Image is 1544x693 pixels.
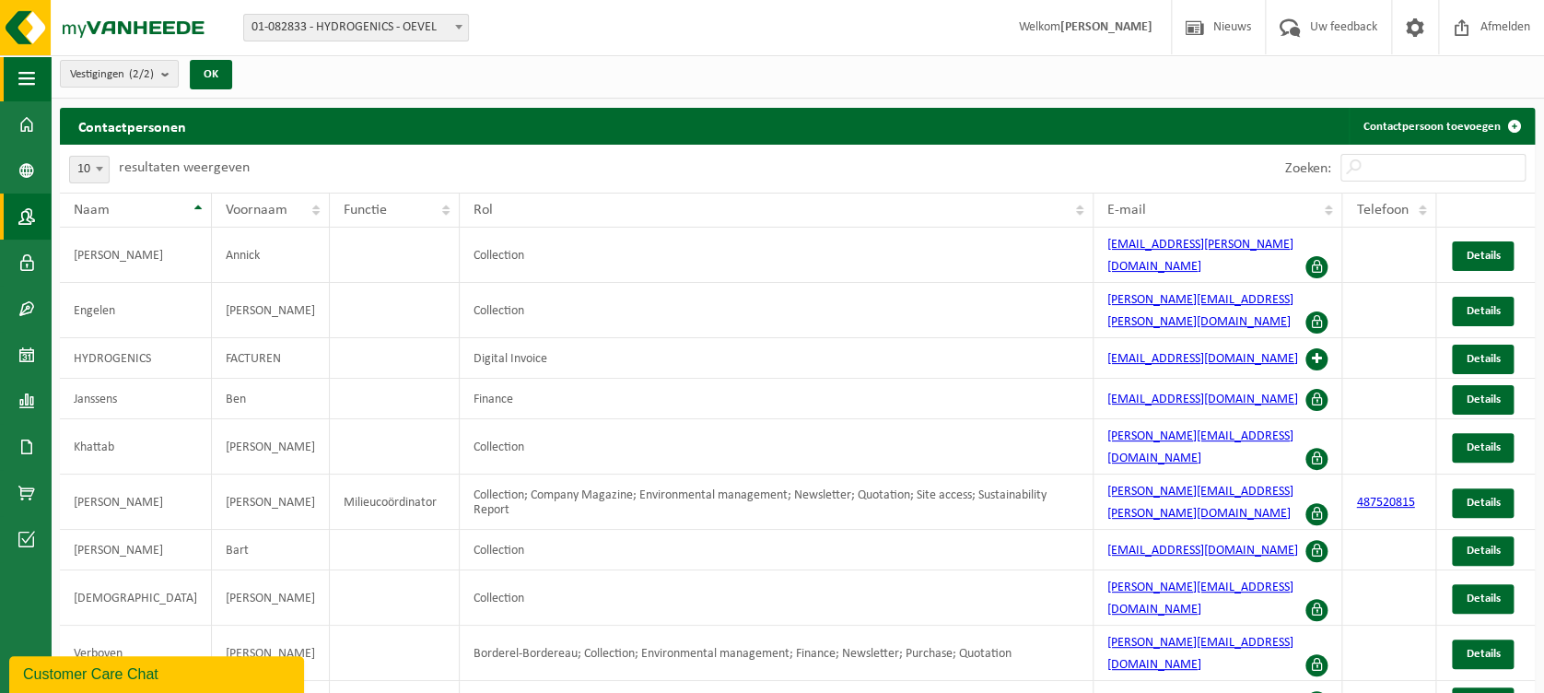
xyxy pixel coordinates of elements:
a: Details [1452,241,1514,271]
td: Collection; Company Magazine; Environmental management; Newsletter; Quotation; Site access; Susta... [460,475,1094,530]
a: Details [1452,345,1514,374]
a: [PERSON_NAME][EMAIL_ADDRESS][PERSON_NAME][DOMAIN_NAME] [1107,293,1293,329]
td: Collection [460,419,1094,475]
span: 10 [69,156,110,183]
td: Collection [460,530,1094,570]
a: Details [1452,536,1514,566]
span: Details [1466,353,1500,365]
a: [EMAIL_ADDRESS][DOMAIN_NAME] [1107,544,1298,558]
count: (2/2) [129,68,154,80]
a: [PERSON_NAME][EMAIL_ADDRESS][DOMAIN_NAME] [1107,429,1293,465]
span: E-mail [1107,203,1146,217]
td: [PERSON_NAME] [212,570,330,626]
td: [PERSON_NAME] [212,283,330,338]
span: Details [1466,305,1500,317]
span: Details [1466,441,1500,453]
a: Details [1452,385,1514,415]
span: Voornaam [226,203,287,217]
td: [PERSON_NAME] [212,475,330,530]
strong: [PERSON_NAME] [1060,20,1152,34]
span: Telefoon [1356,203,1408,217]
td: Digital Invoice [460,338,1094,379]
td: [PERSON_NAME] [60,228,212,283]
td: [PERSON_NAME] [60,530,212,570]
label: Zoeken: [1285,161,1331,176]
td: Engelen [60,283,212,338]
span: 01-082833 - HYDROGENICS - OEVEL [244,15,468,41]
a: [PERSON_NAME][EMAIL_ADDRESS][DOMAIN_NAME] [1107,636,1293,672]
a: Details [1452,488,1514,518]
a: 487520815 [1356,496,1414,510]
button: OK [190,60,232,89]
span: Details [1466,593,1500,605]
button: Vestigingen(2/2) [60,60,179,88]
span: Functie [344,203,387,217]
iframe: chat widget [9,652,308,693]
td: FACTUREN [212,338,330,379]
a: [EMAIL_ADDRESS][DOMAIN_NAME] [1107,393,1298,406]
td: Collection [460,228,1094,283]
a: [EMAIL_ADDRESS][DOMAIN_NAME] [1107,352,1298,366]
a: [PERSON_NAME][EMAIL_ADDRESS][DOMAIN_NAME] [1107,581,1293,617]
a: Details [1452,584,1514,614]
span: Details [1466,250,1500,262]
td: [DEMOGRAPHIC_DATA] [60,570,212,626]
label: resultaten weergeven [119,160,250,175]
span: Details [1466,393,1500,405]
span: Naam [74,203,110,217]
td: Borderel-Bordereau; Collection; Environmental management; Finance; Newsletter; Purchase; Quotation [460,626,1094,681]
td: Ben [212,379,330,419]
td: Collection [460,283,1094,338]
a: Details [1452,433,1514,463]
td: [PERSON_NAME] [212,419,330,475]
td: Janssens [60,379,212,419]
span: Rol [474,203,493,217]
td: Collection [460,570,1094,626]
td: Milieucoördinator [330,475,460,530]
a: [EMAIL_ADDRESS][PERSON_NAME][DOMAIN_NAME] [1107,238,1293,274]
a: Contactpersoon toevoegen [1349,108,1533,145]
td: [PERSON_NAME] [60,475,212,530]
span: Details [1466,648,1500,660]
td: [PERSON_NAME] [212,626,330,681]
td: Finance [460,379,1094,419]
td: Khattab [60,419,212,475]
span: 01-082833 - HYDROGENICS - OEVEL [243,14,469,41]
a: Details [1452,297,1514,326]
a: [PERSON_NAME][EMAIL_ADDRESS][PERSON_NAME][DOMAIN_NAME] [1107,485,1293,521]
td: Verboven [60,626,212,681]
span: Vestigingen [70,61,154,88]
h2: Contactpersonen [60,108,205,144]
td: Bart [212,530,330,570]
td: Annick [212,228,330,283]
td: HYDROGENICS [60,338,212,379]
a: Details [1452,640,1514,669]
span: Details [1466,497,1500,509]
span: Details [1466,545,1500,557]
span: 10 [70,157,109,182]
